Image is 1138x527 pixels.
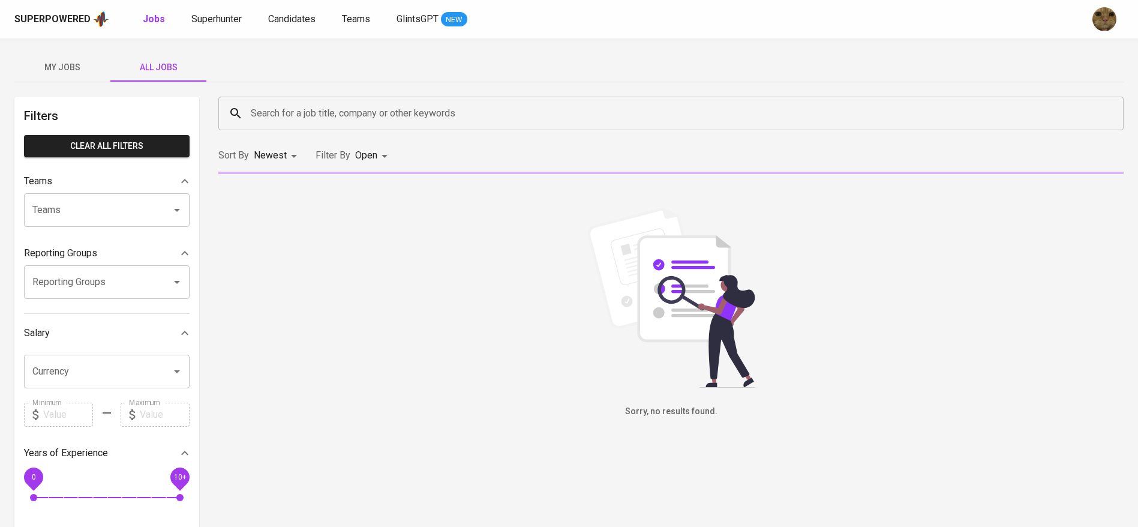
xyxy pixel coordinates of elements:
[268,12,318,27] a: Candidates
[24,241,190,265] div: Reporting Groups
[441,14,467,26] span: NEW
[143,13,165,25] b: Jobs
[24,326,50,340] p: Salary
[254,148,287,163] p: Newest
[43,403,93,427] input: Value
[140,403,190,427] input: Value
[342,13,370,25] span: Teams
[169,274,185,291] button: Open
[93,10,109,28] img: app logo
[355,145,392,167] div: Open
[24,174,52,188] p: Teams
[31,472,35,481] span: 0
[218,148,249,163] p: Sort By
[218,405,1124,418] h6: Sorry, no results found.
[14,10,109,28] a: Superpoweredapp logo
[268,13,316,25] span: Candidates
[24,135,190,157] button: Clear All filters
[24,321,190,345] div: Salary
[355,149,377,161] span: Open
[191,12,244,27] a: Superhunter
[1092,7,1116,31] img: ec6c0910-f960-4a00-a8f8-c5744e41279e.jpg
[169,202,185,218] button: Open
[397,12,467,27] a: GlintsGPT NEW
[581,208,761,388] img: file_searching.svg
[342,12,373,27] a: Teams
[254,145,301,167] div: Newest
[118,60,199,75] span: All Jobs
[34,139,180,154] span: Clear All filters
[22,60,103,75] span: My Jobs
[24,441,190,465] div: Years of Experience
[173,472,186,481] span: 10+
[24,446,108,460] p: Years of Experience
[191,13,242,25] span: Superhunter
[24,106,190,125] h6: Filters
[143,12,167,27] a: Jobs
[397,13,439,25] span: GlintsGPT
[24,169,190,193] div: Teams
[169,363,185,380] button: Open
[24,246,97,260] p: Reporting Groups
[316,148,350,163] p: Filter By
[14,13,91,26] div: Superpowered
